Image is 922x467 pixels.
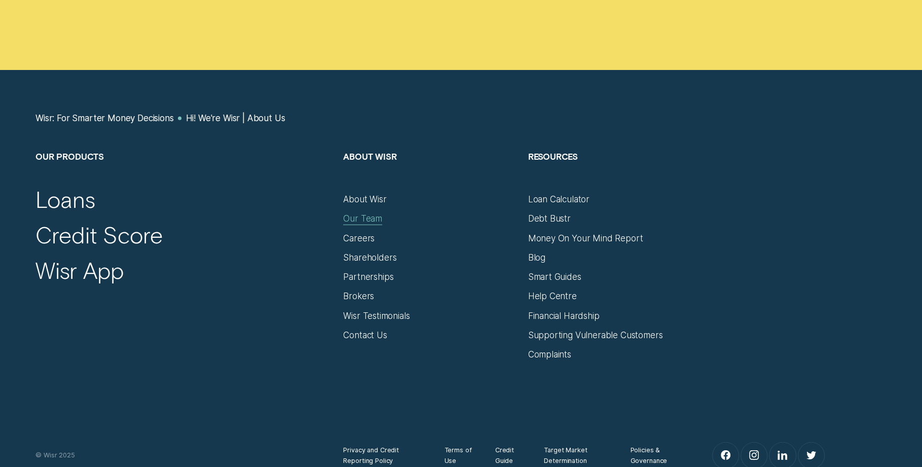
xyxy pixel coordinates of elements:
a: Debt Bustr [528,213,571,224]
a: Complaints [528,349,571,360]
a: Target Market Determination [544,445,611,466]
a: Supporting Vulnerable Customers [528,330,663,341]
div: © Wisr 2025 [30,450,338,460]
a: About Wisr [343,194,386,205]
a: Hi! We're Wisr | About Us [186,113,285,124]
a: Loans [35,185,95,213]
a: Credit Guide [495,445,525,466]
a: Contact Us [343,330,387,341]
a: Terms of Use [444,445,475,466]
a: Shareholders [343,253,396,263]
a: Smart Guides [528,272,581,282]
h2: Our Products [35,151,333,194]
a: Help Centre [528,291,577,302]
h2: About Wisr [343,151,517,194]
a: Privacy and Credit Reporting Policy [343,445,425,466]
a: Policies & Governance [630,445,682,466]
a: Partnerships [343,272,393,282]
a: Credit Score [35,221,163,248]
a: Wisr Testimonials [343,311,410,321]
a: Loan Calculator [528,194,589,205]
a: Money On Your Mind Report [528,233,643,244]
a: Wisr: For Smarter Money Decisions [35,113,173,124]
a: Financial Hardship [528,311,600,321]
a: Our Team [343,213,382,224]
a: Wisr App [35,256,124,284]
h2: Resources [528,151,702,194]
a: Careers [343,233,375,244]
a: Blog [528,253,545,263]
a: Brokers [343,291,374,302]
